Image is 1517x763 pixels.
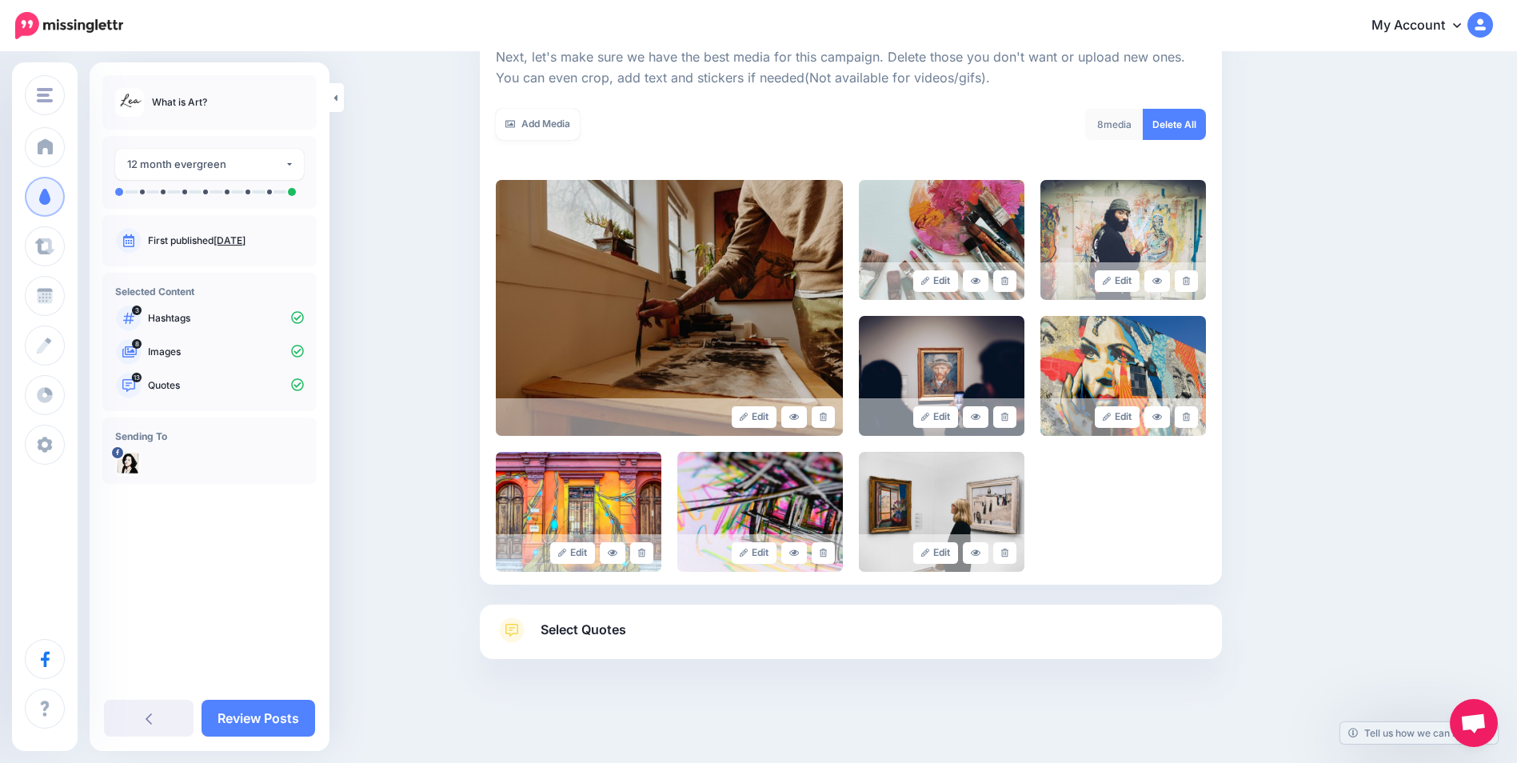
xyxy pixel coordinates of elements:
[496,47,1206,89] p: Next, let's make sure we have the best media for this campaign. Delete those you don't want or up...
[496,39,1206,572] div: Select Media
[115,149,304,180] button: 12 month evergreen
[1095,406,1140,428] a: Edit
[1040,180,1206,300] img: HEOW27GAEUSRO1LT29W8BM6W89ZVUD7U_large.jpg
[1340,722,1498,744] a: Tell us how we can improve
[496,617,1206,659] a: Select Quotes
[496,452,661,572] img: EHFP46W7DKDIRLY7A3UX2CF8J1HW7GZG_large.jpg
[127,155,285,174] div: 12 month evergreen
[1450,699,1498,747] a: Chat öffnen
[115,450,141,476] img: 272766434_462312302023424_2401945249528966706_n-bsa116104.jpg
[1095,270,1140,292] a: Edit
[541,619,626,641] span: Select Quotes
[148,311,304,326] p: Hashtags
[732,542,777,564] a: Edit
[859,180,1024,300] img: 0HJMA3WWG2MS1H2Z32EGVDD2IFRLADHH_large.jpg
[677,452,843,572] img: MB3OJ1670E176D9XFFNLSXZRUAINKGU4_large.jpg
[148,378,304,393] p: Quotes
[913,406,959,428] a: Edit
[496,180,843,436] img: 0YKW257Z6YK3HXVK9CSOG6W4F62V04R0_large.jpg
[859,452,1024,572] img: 0R4GTI2T7G14SQ1CYLNJI15SKZSHC4FR_large.png
[550,542,596,564] a: Edit
[913,270,959,292] a: Edit
[132,339,142,349] span: 8
[115,286,304,298] h4: Selected Content
[1355,6,1493,46] a: My Account
[37,88,53,102] img: menu.png
[214,234,246,246] a: [DATE]
[148,234,304,248] p: First published
[15,12,123,39] img: Missinglettr
[148,345,304,359] p: Images
[1097,118,1104,130] span: 8
[1085,109,1144,140] div: media
[859,316,1024,436] img: OQU6VBFZS91K2X46D5728EP6E2B5TBD6_large.jpg
[732,406,777,428] a: Edit
[496,109,580,140] a: Add Media
[115,430,304,442] h4: Sending To
[152,94,207,110] p: What is Art?
[132,306,142,315] span: 3
[913,542,959,564] a: Edit
[115,88,144,117] img: b719b4ad7e54c801dc01f9f284e5945c_thumb.jpg
[1040,316,1206,436] img: QLDDEQ384FHFBS5ZX8XJVQK1OXNDB1XI_large.jpg
[1143,109,1206,140] a: Delete All
[132,373,142,382] span: 13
